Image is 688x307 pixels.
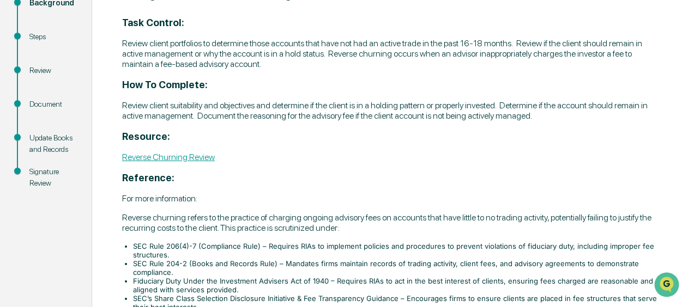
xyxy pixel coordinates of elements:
[11,83,31,102] img: 1746055101610-c473b297-6a78-478c-a979-82029cc54cd1
[29,132,74,155] div: Update Books and Records
[90,137,135,148] span: Attestations
[77,183,132,192] a: Powered byPylon
[122,38,661,69] p: Review client portfolios to determine those accounts that have not had an active trade in the pas...
[29,166,74,189] div: Signature Review
[79,138,88,146] div: 🗄️
[122,79,208,90] strong: How To Complete:
[122,131,170,142] strong: Resource:
[122,152,215,162] a: Reverse Churning Review
[29,99,74,110] div: Document
[29,65,74,76] div: Review
[11,138,20,146] div: 🖐️
[133,259,661,277] li: SEC Rule 204-2 (Books and Records Rule) – Mandates firms maintain records of trading activity, cl...
[108,184,132,192] span: Pylon
[37,83,179,94] div: Start new chat
[133,242,661,259] li: SEC Rule 206(4)-7 (Compliance Rule) – Requires RIAs to implement policies and procedures to preve...
[75,132,140,152] a: 🗄️Attestations
[22,157,69,168] span: Data Lookup
[11,22,198,40] p: How can we help?
[11,158,20,167] div: 🔎
[29,31,74,42] div: Steps
[185,86,198,99] button: Start new chat
[653,271,683,300] iframe: Open customer support
[122,172,174,183] strong: Reference:
[22,137,70,148] span: Preclearance
[7,153,73,173] a: 🔎Data Lookup
[37,94,138,102] div: We're available if you need us!
[122,212,661,233] p: Reverse churning refers to the practice of charging ongoing advisory fees on accounts that have l...
[122,100,661,121] p: Review client suitability and objectives and determine if the client is in a holding pattern or p...
[7,132,75,152] a: 🖐️Preclearance
[122,17,184,28] strong: Task Control:
[122,193,661,204] p: For more information:
[133,277,661,294] li: Fiduciary Duty Under the Investment Advisers Act of 1940 – Requires RIAs to act in the best inter...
